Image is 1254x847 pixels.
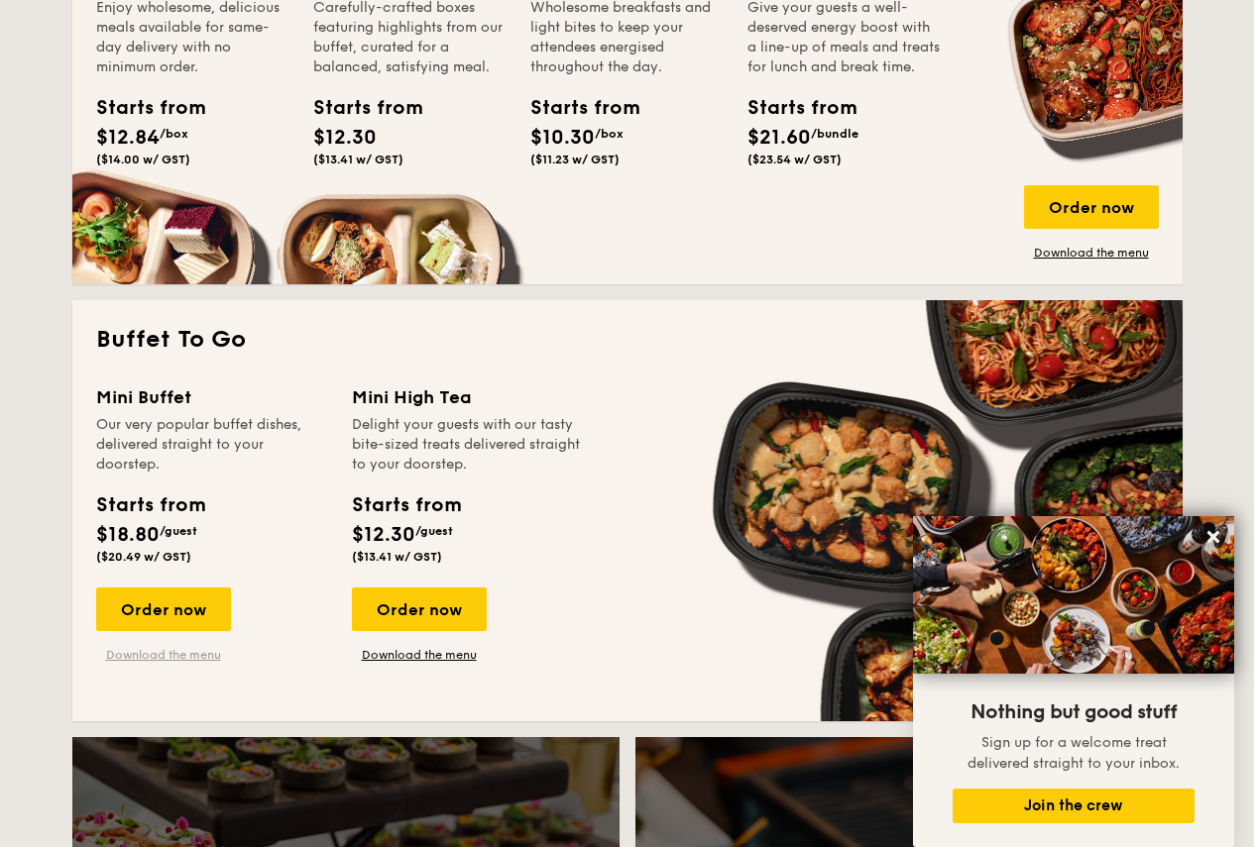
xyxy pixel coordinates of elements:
[968,734,1180,772] span: Sign up for a welcome treat delivered straight to your inbox.
[96,523,160,547] span: $18.80
[96,587,231,631] div: Order now
[530,93,620,123] div: Starts from
[352,587,487,631] div: Order now
[595,127,624,141] span: /box
[160,127,188,141] span: /box
[96,550,191,564] span: ($20.49 w/ GST)
[313,153,403,166] span: ($13.41 w/ GST)
[313,126,377,150] span: $12.30
[96,490,204,520] div: Starts from
[1197,521,1229,553] button: Close
[96,324,1159,356] h2: Buffet To Go
[352,490,460,520] div: Starts from
[913,516,1234,674] img: DSC07876-Edit02-Large.jpeg
[160,524,197,538] span: /guest
[96,383,328,411] div: Mini Buffet
[96,153,190,166] span: ($14.00 w/ GST)
[747,126,811,150] span: $21.60
[530,153,620,166] span: ($11.23 w/ GST)
[1024,245,1159,261] a: Download the menu
[96,93,185,123] div: Starts from
[96,126,160,150] span: $12.84
[313,93,402,123] div: Starts from
[352,415,584,475] div: Delight your guests with our tasty bite-sized treats delivered straight to your doorstep.
[953,789,1195,823] button: Join the crew
[352,647,487,663] a: Download the menu
[530,126,595,150] span: $10.30
[747,153,842,166] span: ($23.54 w/ GST)
[96,415,328,475] div: Our very popular buffet dishes, delivered straight to your doorstep.
[970,700,1177,724] span: Nothing but good stuff
[415,524,453,538] span: /guest
[352,383,584,411] div: Mini High Tea
[352,550,442,564] span: ($13.41 w/ GST)
[811,127,858,141] span: /bundle
[747,93,837,123] div: Starts from
[96,647,231,663] a: Download the menu
[1024,185,1159,229] div: Order now
[352,523,415,547] span: $12.30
